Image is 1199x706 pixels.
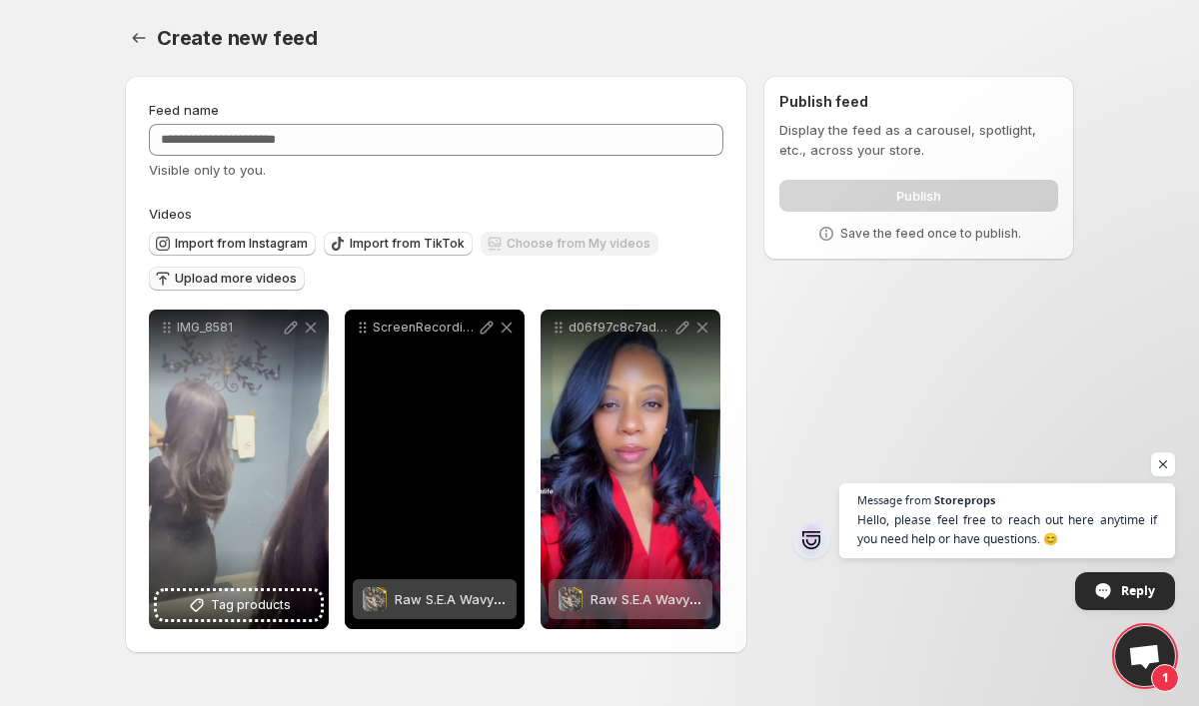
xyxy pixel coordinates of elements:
button: Tag products [157,591,321,619]
span: Storeprops [934,494,995,505]
span: Import from TikTok [350,236,465,252]
span: Tag products [211,595,291,615]
span: 1 [1151,664,1179,692]
p: ScreenRecording_[DATE] 22 [373,320,477,336]
span: Raw S.E.A Wavy Collection [395,591,561,607]
p: d06f97c8c7ad43e28a4e4d283b740711 [569,320,672,336]
span: Videos [149,206,192,222]
div: IMG_8581Tag products [149,310,329,629]
span: Raw S.E.A Wavy Collection [591,591,756,607]
p: Display the feed as a carousel, spotlight, etc., across your store. [779,120,1058,160]
span: Hello, please feel free to reach out here anytime if you need help or have questions. 😊 [857,510,1157,548]
span: Feed name [149,102,219,118]
div: ScreenRecording_[DATE] 22Raw S.E.A Wavy CollectionRaw S.E.A Wavy Collection [345,310,525,629]
img: Raw S.E.A Wavy Collection [559,587,582,611]
a: Open chat [1115,626,1175,686]
button: Settings [125,24,153,52]
img: Raw S.E.A Wavy Collection [363,587,386,611]
button: Import from TikTok [324,232,473,256]
span: Import from Instagram [175,236,308,252]
span: Upload more videos [175,271,297,287]
h2: Publish feed [779,92,1058,112]
div: d06f97c8c7ad43e28a4e4d283b740711Raw S.E.A Wavy CollectionRaw S.E.A Wavy Collection [541,310,720,629]
button: Import from Instagram [149,232,316,256]
p: IMG_8581 [177,320,281,336]
span: Create new feed [157,26,318,50]
button: Upload more videos [149,267,305,291]
span: Message from [857,494,931,505]
span: Visible only to you. [149,162,266,178]
span: Reply [1121,573,1155,608]
p: Save the feed once to publish. [840,226,1021,242]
